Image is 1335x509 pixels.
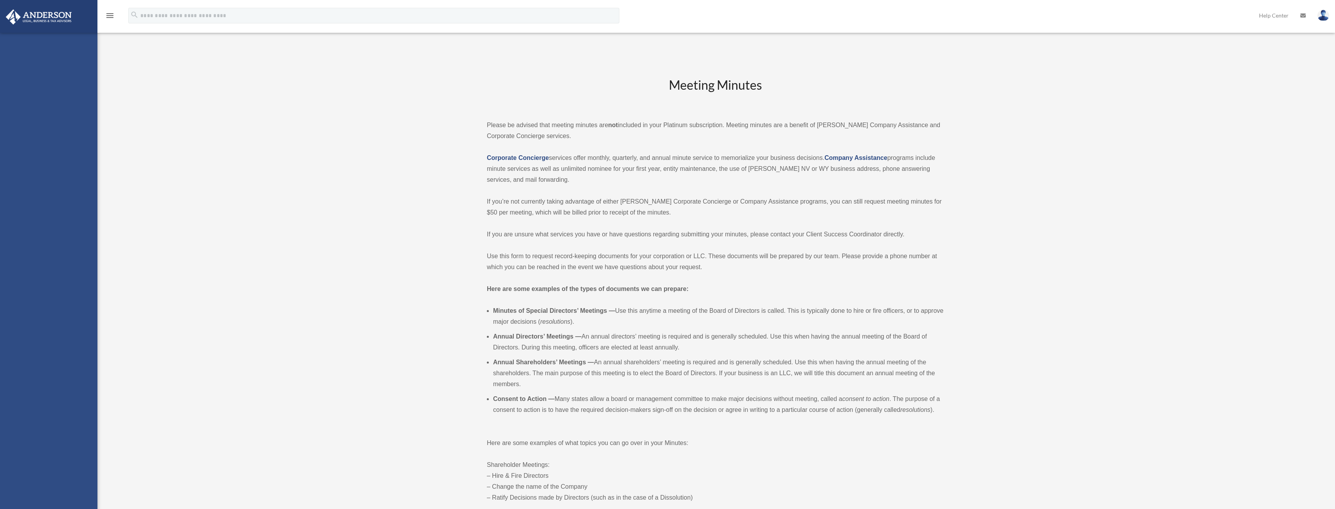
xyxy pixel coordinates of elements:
[824,154,887,161] a: Company Assistance
[1317,10,1329,21] img: User Pic
[105,11,115,20] i: menu
[873,395,889,402] em: action
[493,359,594,365] b: Annual Shareholders’ Meetings —
[493,357,944,390] li: An annual shareholders’ meeting is required and is generally scheduled. Use this when having the ...
[493,333,582,340] b: Annual Directors’ Meetings —
[487,286,689,292] strong: Here are some examples of the types of documents we can prepare:
[493,305,944,327] li: Use this anytime a meeting of the Board of Directors is called. This is typically done to hire or...
[842,395,871,402] em: consent to
[540,318,570,325] em: resolutions
[487,459,944,503] p: Shareholder Meetings: – Hire & Fire Directors – Change the name of the Company – Ratify Decisions...
[487,154,549,161] a: Corporate Concierge
[487,438,944,449] p: Here are some examples of what topics you can go over in your Minutes:
[493,394,944,415] li: Many states allow a board or management committee to make major decisions without meeting, called...
[105,14,115,20] a: menu
[130,11,139,19] i: search
[487,251,944,273] p: Use this form to request record-keeping documents for your corporation or LLC. These documents wi...
[608,122,618,128] strong: not
[493,331,944,353] li: An annual directors’ meeting is required and is generally scheduled. Use this when having the ann...
[487,120,944,142] p: Please be advised that meeting minutes are included in your Platinum subscription. Meeting minute...
[900,406,930,413] em: resolutions
[487,76,944,109] h2: Meeting Minutes
[487,229,944,240] p: If you are unsure what services you have or have questions regarding submitting your minutes, ple...
[487,196,944,218] p: If you’re not currently taking advantage of either [PERSON_NAME] Corporate Concierge or Company A...
[487,153,944,185] p: services offer monthly, quarterly, and annual minute service to memorialize your business decisio...
[493,307,615,314] b: Minutes of Special Directors’ Meetings —
[493,395,555,402] b: Consent to Action —
[4,9,74,25] img: Anderson Advisors Platinum Portal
